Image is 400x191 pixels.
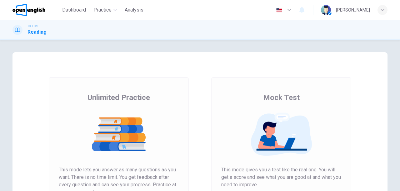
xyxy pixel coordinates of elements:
span: Practice [93,6,112,14]
h1: Reading [27,28,47,36]
span: Analysis [125,6,143,14]
button: Practice [91,4,120,16]
img: en [275,8,283,12]
a: OpenEnglish logo [12,4,60,16]
span: Mock Test [263,93,300,103]
img: Profile picture [321,5,331,15]
span: TOEFL® [27,24,37,28]
img: OpenEnglish logo [12,4,45,16]
button: Dashboard [60,4,88,16]
span: Unlimited Practice [87,93,150,103]
div: [PERSON_NAME] [336,6,370,14]
span: Dashboard [62,6,86,14]
button: Analysis [122,4,146,16]
span: This mode gives you a test like the real one. You will get a score and see what you are good at a... [221,166,341,189]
